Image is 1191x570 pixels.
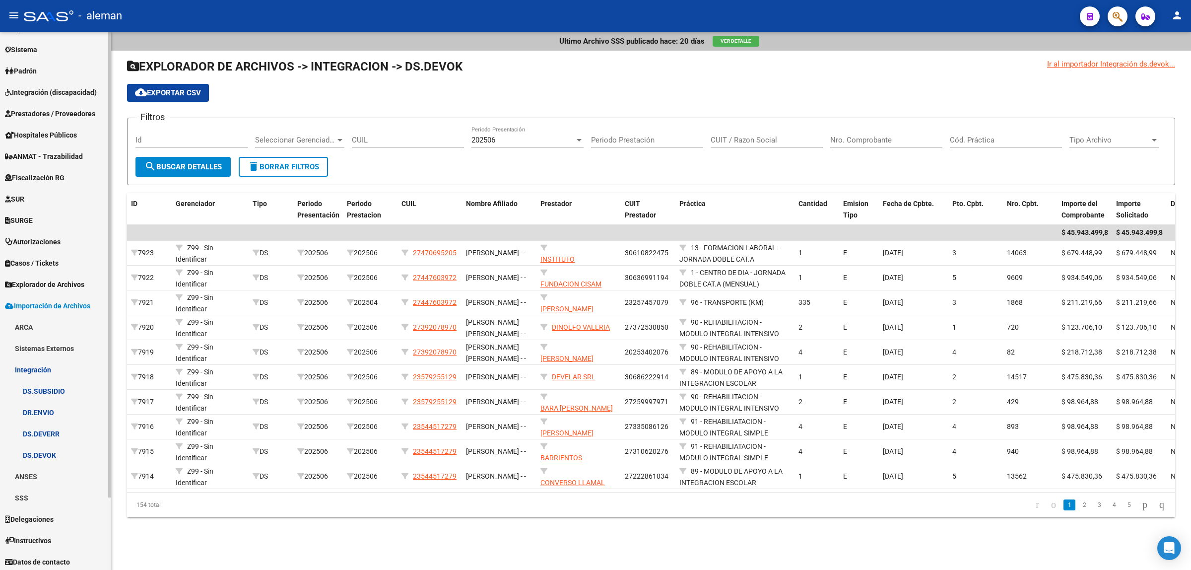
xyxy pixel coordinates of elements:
[5,236,61,247] span: Autorizaciones
[1007,398,1019,406] span: 429
[5,279,84,290] span: Explorador de Archivos
[5,151,83,162] span: ANMAT - Trazabilidad
[1171,323,1176,331] span: N
[347,471,394,482] div: 202506
[297,200,339,219] span: Periodo Presentación
[466,373,526,381] span: [PERSON_NAME] - -
[540,479,605,498] span: CONVERSO LLAMAL [PERSON_NAME]
[131,371,168,383] div: 7918
[540,200,572,208] span: Prestador
[1061,472,1102,480] span: $ 475.830,36
[413,423,457,430] span: 23544517279
[883,472,903,480] span: [DATE]
[883,348,903,356] span: [DATE]
[253,200,267,208] span: Tipo
[540,305,594,324] span: [PERSON_NAME] [PERSON_NAME]
[798,348,802,356] span: 4
[1171,472,1176,480] span: N
[347,297,394,308] div: 202504
[1062,497,1077,513] li: page 1
[1108,499,1120,510] a: 4
[883,249,903,257] span: [DATE]
[1007,200,1039,208] span: Nro. Cpbt.
[552,323,610,331] span: DINOLFO VALERIA
[843,447,847,455] span: E
[5,535,51,546] span: Instructivos
[798,373,802,381] span: 1
[1171,249,1176,257] span: N
[843,423,847,430] span: E
[239,157,328,177] button: Borrar Filtros
[297,247,339,259] div: 202506
[952,298,956,306] span: 3
[1007,274,1023,282] span: 9609
[713,36,759,47] button: Ver Detalle
[952,472,956,480] span: 5
[1171,348,1176,356] span: N
[843,323,847,331] span: E
[540,255,607,275] span: INSTITUTO [PERSON_NAME] SRL
[253,446,289,457] div: DS
[462,193,536,226] datatable-header-cell: Nombre Afiliado
[466,298,526,306] span: [PERSON_NAME] - -
[1007,323,1019,331] span: 720
[952,447,956,455] span: 4
[843,348,847,356] span: E
[176,269,213,288] span: Z99 - Sin Identificar
[883,398,903,406] span: [DATE]
[5,514,54,525] span: Delegaciones
[413,323,457,331] span: 27392078970
[540,454,582,473] span: BARRIENTOS MAGDALENA
[1007,447,1019,455] span: 940
[1122,497,1136,513] li: page 5
[798,200,827,208] span: Cantidad
[679,343,779,374] span: 90 - REHABILITACION - MODULO INTEGRAL INTENSIVO (SEMANAL)
[131,272,168,284] div: 7922
[625,200,656,219] span: CUIT Prestador
[347,322,394,333] div: 202506
[952,348,956,356] span: 4
[413,373,457,381] span: 23579255129
[131,297,168,308] div: 7921
[952,423,956,430] span: 4
[1058,193,1112,226] datatable-header-cell: Importe del Comprobante
[466,343,526,362] span: [PERSON_NAME] [PERSON_NAME] - -
[798,398,802,406] span: 2
[1116,398,1153,406] span: $ 98.964,88
[952,323,956,331] span: 1
[248,162,319,171] span: Borrar Filtros
[176,293,213,313] span: Z99 - Sin Identificar
[466,249,526,257] span: [PERSON_NAME] - -
[1061,274,1102,282] span: $ 934.549,06
[843,398,847,406] span: E
[679,368,783,399] span: 89 - MODULO DE APOYO A LA INTEGRACION ESCOLAR (MENSUAL)
[625,323,668,331] span: 27372530850
[253,421,289,432] div: DS
[798,447,802,455] span: 4
[248,160,260,172] mat-icon: delete
[131,247,168,259] div: 7923
[5,258,59,269] span: Casos / Tickets
[839,193,879,226] datatable-header-cell: Emision Tipo
[952,373,956,381] span: 2
[1112,193,1167,226] datatable-header-cell: Importe Solicitado
[297,446,339,457] div: 202506
[471,136,495,144] span: 202506
[843,249,847,257] span: E
[249,193,293,226] datatable-header-cell: Tipo
[1116,447,1153,455] span: $ 98.964,88
[297,322,339,333] div: 202506
[343,193,397,226] datatable-header-cell: Periodo Prestacion
[297,471,339,482] div: 202506
[883,200,934,208] span: Fecha de Cpbte.
[131,200,137,208] span: ID
[466,274,526,282] span: [PERSON_NAME] - -
[1116,200,1148,219] span: Importe Solicitado
[5,215,33,226] span: SURGE
[176,467,213,487] span: Z99 - Sin Identificar
[144,162,222,171] span: Buscar Detalles
[413,398,457,406] span: 23579255129
[1061,298,1102,306] span: $ 211.219,66
[176,418,213,437] span: Z99 - Sin Identificar
[135,110,170,124] h3: Filtros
